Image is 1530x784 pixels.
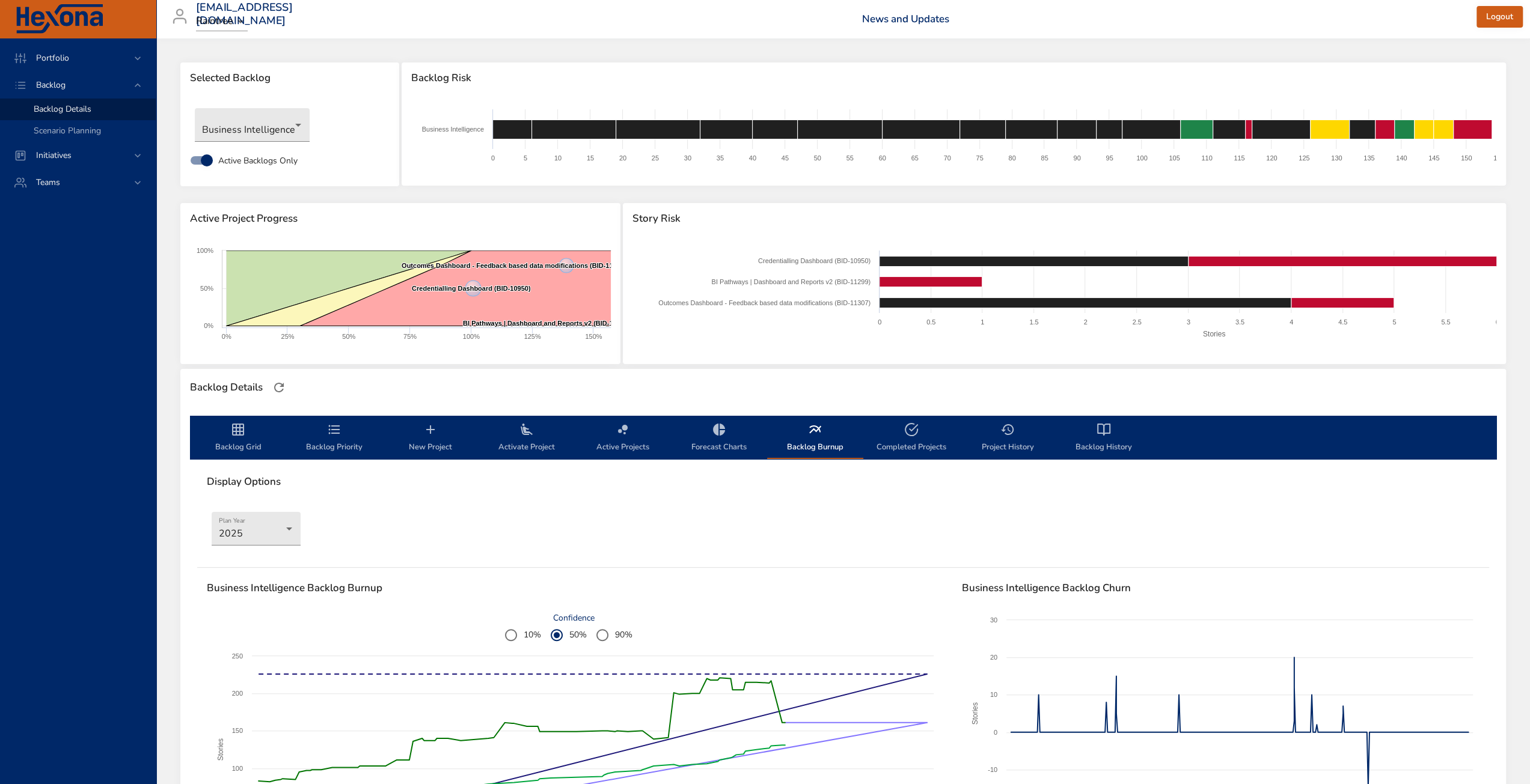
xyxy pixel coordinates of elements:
text: 30 [684,154,691,162]
text: 3.5 [1235,318,1244,326]
text: 45 [782,154,789,162]
text: 55 [846,154,854,162]
text: 50% [342,333,355,340]
text: 250 [232,652,243,660]
text: 125% [524,333,541,340]
text: Credentialling Dashboard (BID-10950) [758,257,871,264]
h3: [EMAIL_ADDRESS][DOMAIN_NAME] [196,1,293,27]
span: Backlog Priority [293,422,375,454]
text: 6 [1496,318,1499,326]
text: Stories [1203,330,1225,338]
text: 95 [1106,154,1113,162]
text: 120 [1266,154,1277,162]
span: 90% [615,628,632,641]
a: News and Updates [862,12,949,26]
text: 3 [1187,318,1190,326]
div: Raintree [196,12,248,31]
text: 30 [990,616,997,624]
span: Selected Backlog [190,72,390,84]
span: Backlog History [1063,422,1145,454]
span: Active Project Progress [190,213,611,225]
text: 115 [1234,154,1244,162]
div: ConfidenceGroup [505,622,642,648]
text: 40 [749,154,756,162]
text: 10 [554,154,562,162]
text: 105 [1169,154,1180,162]
text: 100 [1136,154,1147,162]
button: Refresh Page [270,378,288,397]
text: 0 [878,318,881,326]
text: 90 [1073,154,1080,162]
text: 125 [1299,154,1309,162]
text: 35 [717,154,724,162]
text: 200 [232,690,243,697]
div: Backlog Details [186,378,266,397]
text: 140 [1396,154,1407,162]
text: 110 [1201,154,1212,162]
text: 25 [652,154,659,162]
text: 150% [585,333,602,340]
text: Business Intelligence [422,126,484,133]
text: 15 [587,154,594,162]
text: 25% [281,333,294,340]
span: Backlog Risk [411,72,1496,84]
span: New Project [390,422,471,454]
text: 4 [1290,318,1293,326]
text: 60 [879,154,886,162]
text: 75 [976,154,984,162]
text: 70 [944,154,951,162]
text: 75% [403,333,417,340]
span: Scenario Planning [34,125,101,136]
text: 5 [1392,318,1396,326]
span: 10% [524,628,541,641]
text: -10 [988,766,997,773]
text: 155 [1493,154,1504,162]
text: BI Pathways | Dashboard and Reports v2 (BID-11299) [463,320,630,327]
text: 100 [232,765,243,772]
text: 80 [1009,154,1016,162]
span: Active Projects [582,422,664,454]
span: Portfolio [26,52,79,64]
span: Backlog Details [34,103,91,115]
text: 150 [232,727,243,734]
text: 1.5 [1030,318,1039,326]
text: 100% [463,333,480,340]
span: Business Intelligence Backlog Burnup [207,582,940,594]
text: 2 [1084,318,1088,326]
div: Business Intelligence [195,108,310,142]
span: 50% [569,628,587,641]
text: 1 [981,318,984,326]
text: 20 [990,654,997,661]
text: 65 [911,154,919,162]
text: BI Pathways | Dashboard and Reports v2 (BID-11299) [712,278,871,285]
text: 4.5 [1338,318,1347,326]
span: Logout [1486,10,1513,25]
text: 5 [524,154,527,162]
text: 0% [222,333,231,340]
text: 0.5 [926,318,935,326]
label: Confidence [505,614,642,622]
img: Hexona [14,4,105,34]
text: 130 [1331,154,1342,162]
span: Activate Project [486,422,568,454]
text: 145 [1428,154,1439,162]
div: 2025 [212,512,301,545]
text: 0% [204,322,213,329]
span: Teams [26,177,70,188]
text: 50 [814,154,821,162]
span: Backlog Grid [197,422,279,454]
div: backlog-tab [190,416,1496,459]
span: Display Options [207,476,1480,488]
span: Backlog [26,79,75,91]
text: Stories [971,702,979,724]
text: 0 [491,154,495,162]
text: 0 [994,729,997,736]
span: Project History [967,422,1048,454]
text: 2.5 [1133,318,1142,326]
span: Completed Projects [871,422,952,454]
button: Logout [1476,6,1523,28]
span: Backlog Burnup [774,422,856,454]
text: 85 [1041,154,1048,162]
text: Outcomes Dashboard - Feedback based data modifications (BID-11307) [402,262,626,269]
span: Forecast Charts [678,422,760,454]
